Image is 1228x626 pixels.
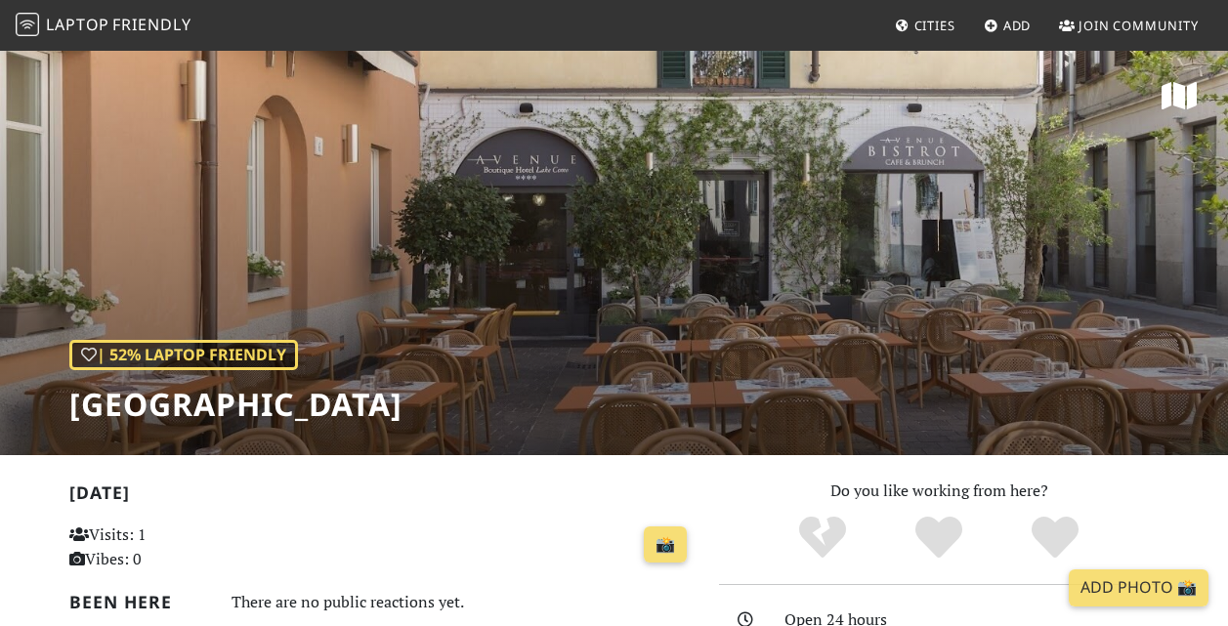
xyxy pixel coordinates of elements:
p: Do you like working from here? [719,479,1160,504]
a: Join Community [1051,8,1207,43]
h2: Been here [69,592,208,612]
a: Cities [887,8,963,43]
a: LaptopFriendly LaptopFriendly [16,9,191,43]
h2: [DATE] [69,482,696,511]
span: Join Community [1079,17,1199,34]
div: | 52% Laptop Friendly [69,340,298,371]
div: There are no public reactions yet. [232,588,696,616]
span: Cities [914,17,955,34]
div: Yes [881,514,997,563]
h1: [GEOGRAPHIC_DATA] [69,386,402,423]
span: Laptop [46,14,109,35]
img: LaptopFriendly [16,13,39,36]
span: Add [1003,17,1032,34]
a: Add [976,8,1039,43]
a: 📸 [644,526,687,563]
p: Visits: 1 Vibes: 0 [69,522,263,572]
div: Definitely! [996,514,1113,563]
div: No [765,514,881,563]
a: Add Photo 📸 [1069,569,1208,606]
span: Friendly [112,14,191,35]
